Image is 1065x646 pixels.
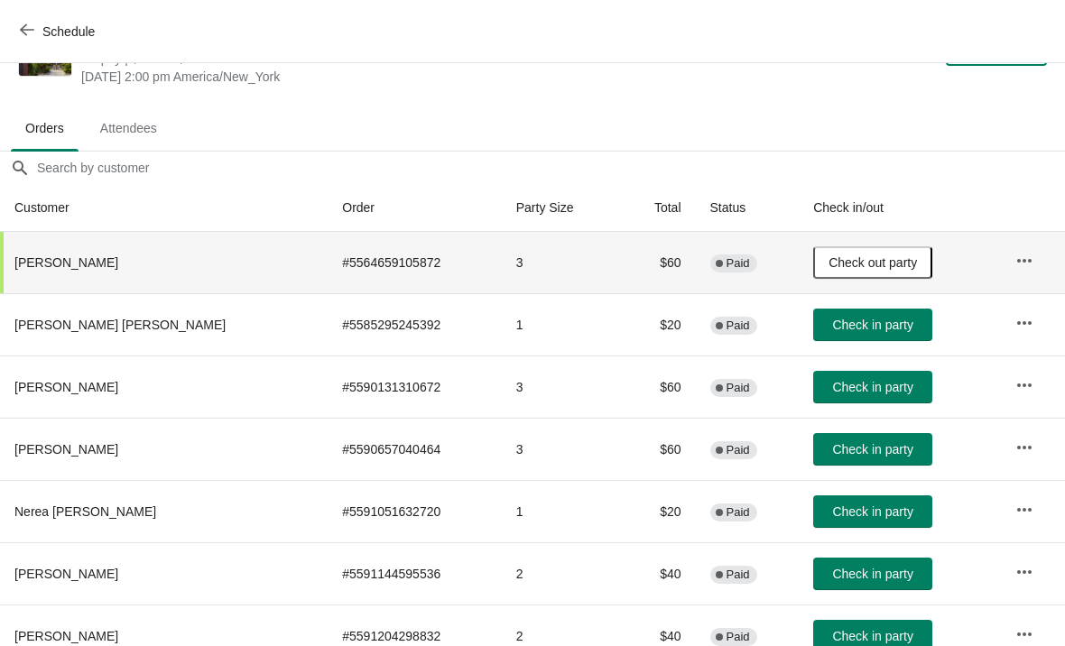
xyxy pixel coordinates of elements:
td: # 5591144595536 [328,542,501,604]
button: Schedule [9,15,109,48]
td: 1 [502,293,620,355]
td: # 5564659105872 [328,232,501,293]
span: Paid [727,318,750,333]
button: Check in party [813,558,932,590]
th: Order [328,184,501,232]
td: $40 [619,542,695,604]
span: [DATE] 2:00 pm America/New_York [81,68,725,86]
span: Schedule [42,24,95,39]
span: Check in party [832,629,912,643]
span: Check out party [829,255,917,270]
th: Check in/out [799,184,1001,232]
td: # 5591051632720 [328,480,501,542]
button: Check out party [813,246,932,279]
td: 3 [502,232,620,293]
span: Paid [727,568,750,582]
span: [PERSON_NAME] [14,255,118,270]
td: 2 [502,542,620,604]
th: Party Size [502,184,620,232]
td: # 5590131310672 [328,355,501,418]
span: Check in party [832,380,912,394]
td: $60 [619,355,695,418]
span: [PERSON_NAME] [14,567,118,581]
span: Orders [11,112,79,144]
td: # 5590657040464 [328,418,501,480]
td: $60 [619,232,695,293]
td: $60 [619,418,695,480]
td: 1 [502,480,620,542]
span: Paid [727,381,750,395]
button: Check in party [813,309,932,341]
button: Check in party [813,433,932,466]
td: # 5585295245392 [328,293,501,355]
button: Check in party [813,495,932,528]
span: Paid [727,256,750,271]
td: 3 [502,418,620,480]
span: Check in party [832,318,912,332]
span: Paid [727,505,750,520]
input: Search by customer [36,152,1065,184]
span: Paid [727,443,750,457]
td: $20 [619,293,695,355]
span: [PERSON_NAME] [14,442,118,457]
th: Status [696,184,800,232]
span: [PERSON_NAME] [PERSON_NAME] [14,318,226,332]
td: 3 [502,355,620,418]
span: Check in party [832,442,912,457]
span: Paid [727,630,750,644]
td: $20 [619,480,695,542]
span: [PERSON_NAME] [14,629,118,643]
span: [PERSON_NAME] [14,380,118,394]
button: Check in party [813,371,932,403]
span: Check in party [832,504,912,519]
span: Check in party [832,567,912,581]
span: Nerea [PERSON_NAME] [14,504,156,519]
span: Attendees [86,112,171,144]
th: Total [619,184,695,232]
